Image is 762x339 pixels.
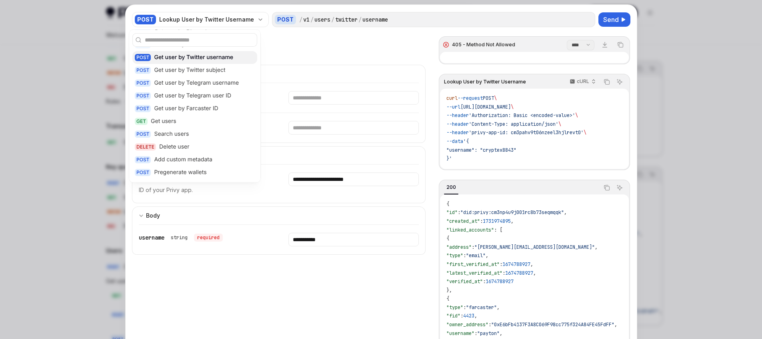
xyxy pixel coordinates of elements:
[314,16,330,24] div: users
[446,278,483,285] span: "verified_at"
[154,92,231,100] div: Get user by Telegram user ID
[530,261,533,268] span: ,
[154,54,233,62] div: Get user by Twitter username
[477,330,500,337] span: "payton"
[463,304,466,311] span: :
[446,235,449,242] span: {
[595,244,598,250] span: ,
[469,129,584,136] span: 'privy-app-id: cm3pahv9t06nzeel3hjlrevt0'
[615,40,626,50] button: Copy the contents from the code block
[584,129,586,136] span: \
[463,138,469,145] span: '{
[466,252,486,259] span: "email"
[132,154,257,167] a: POSTAdd custom metadata
[446,252,463,259] span: "type"
[135,169,151,176] div: POST
[132,115,257,128] a: GETGet users
[472,244,474,250] span: :
[132,206,426,224] button: expand input section
[446,227,494,233] span: "linked_accounts"
[135,80,151,87] div: POST
[331,16,334,24] div: /
[154,105,218,113] div: Get user by Farcaster ID
[444,182,458,192] div: 200
[151,118,176,126] div: Get users
[444,79,526,85] span: Lookup User by Twitter Username
[135,157,151,164] div: POST
[483,95,494,101] span: POST
[446,155,452,162] span: }'
[135,54,151,61] div: POST
[486,278,514,285] span: 1674788927
[446,244,472,250] span: "address"
[154,156,212,164] div: Add custom metadata
[358,16,362,24] div: /
[533,270,536,276] span: ,
[500,330,502,337] span: ,
[132,167,257,179] a: POSTPregenerate wallets
[446,95,458,101] span: curl
[275,15,296,24] div: POST
[460,313,463,319] span: :
[446,209,458,216] span: "id"
[598,12,630,27] button: Send
[135,131,151,138] div: POST
[505,270,533,276] span: 1674788927
[614,321,617,328] span: ,
[511,218,514,224] span: ,
[486,252,488,259] span: ,
[446,129,469,136] span: --header
[446,295,449,302] span: {
[469,121,558,127] span: 'Content-Type: application/json'
[602,77,612,87] button: Copy the contents from the code block
[139,234,164,241] span: username
[497,304,500,311] span: ,
[603,15,619,24] span: Send
[614,182,625,193] button: Ask AI
[500,261,502,268] span: :
[154,169,206,177] div: Pregenerate wallets
[132,146,426,164] button: expand input section
[564,209,567,216] span: ,
[132,128,257,141] a: POSTSearch users
[474,313,477,319] span: ,
[463,313,474,319] span: 4423
[446,261,500,268] span: "first_verified_at"
[502,270,505,276] span: :
[494,227,502,233] span: : [
[494,95,497,101] span: \
[602,182,612,193] button: Copy the contents from the code block
[303,16,310,24] div: v1
[458,95,483,101] span: --request
[463,252,466,259] span: :
[335,16,358,24] div: twitter
[446,287,452,293] span: },
[132,52,257,64] a: POSTGet user by Twitter username
[466,304,497,311] span: "farcaster"
[452,42,515,48] div: 405 - Method Not Allowed
[469,112,575,119] span: 'Authorization: Basic <encoded-value>'
[460,209,564,216] span: "did:privy:cm3np4u9j001rc8b73seqmqqk"
[446,201,449,207] span: {
[299,16,302,24] div: /
[135,105,151,113] div: POST
[446,104,460,110] span: --url
[502,261,530,268] span: 1674788927
[483,218,511,224] span: 1731974895
[446,138,463,145] span: --data
[558,121,561,127] span: \
[135,67,151,74] div: POST
[139,185,269,195] p: ID of your Privy app.
[154,131,189,139] div: Search users
[132,141,257,154] a: DELETEDelete user
[132,103,257,115] a: POSTGet user by Farcaster ID
[565,75,599,89] button: cURL
[135,144,156,151] div: DELETE
[132,11,269,28] button: POSTLookup User by Twitter Username
[575,112,578,119] span: \
[474,244,595,250] span: "[PERSON_NAME][EMAIL_ADDRESS][DOMAIN_NAME]"
[446,304,463,311] span: "type"
[132,36,426,46] div: Lookup User by Twitter Username
[446,313,460,319] span: "fid"
[310,16,314,24] div: /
